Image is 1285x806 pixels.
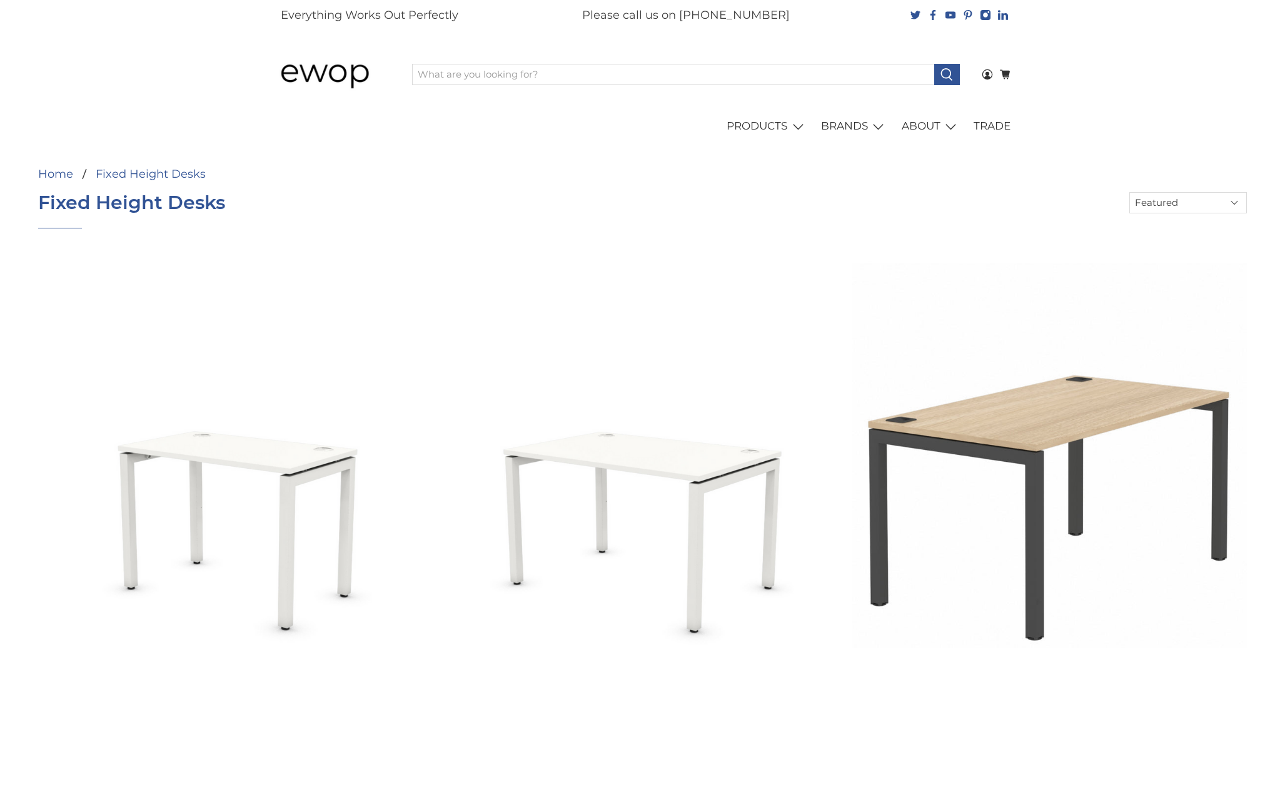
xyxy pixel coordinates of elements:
a: Fixed Height Desks [96,168,206,180]
p: Please call us on [PHONE_NUMBER] [582,7,790,24]
a: ABOUT [894,109,967,144]
a: PRODUCTS [720,109,814,144]
a: TRADE [967,109,1018,144]
input: What are you looking for? [412,64,935,85]
img: 1200mm Small White Office Computer Desk [445,253,840,648]
h1: Fixed Height Desks [38,192,225,213]
p: Everything Works Out Perfectly [281,7,458,24]
img: White 1000mm Rectangular Small Desk Office Desk Computer Desk Study Work Desk [38,253,433,648]
img: Elite Office Matrix Desk 1200mm Chester Oak with Chester Oak Edge [852,253,1247,648]
nav: main navigation [268,109,1018,144]
a: BRANDS [814,109,895,144]
nav: breadcrumbs [38,168,514,180]
a: Home [38,168,73,180]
